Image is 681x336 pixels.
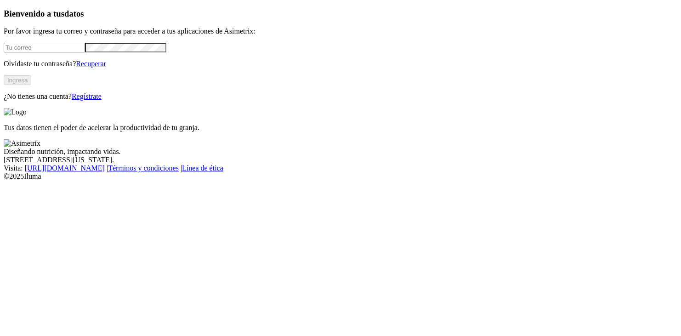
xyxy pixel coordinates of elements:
[4,27,677,35] p: Por favor ingresa tu correo y contraseña para acceder a tus aplicaciones de Asimetrix:
[182,164,223,172] a: Línea de ética
[4,43,85,52] input: Tu correo
[4,60,677,68] p: Olvidaste tu contraseña?
[25,164,105,172] a: [URL][DOMAIN_NAME]
[4,124,677,132] p: Tus datos tienen el poder de acelerar la productividad de tu granja.
[4,148,677,156] div: Diseñando nutrición, impactando vidas.
[76,60,106,68] a: Recuperar
[72,92,102,100] a: Regístrate
[4,75,31,85] button: Ingresa
[64,9,84,18] span: datos
[4,9,677,19] h3: Bienvenido a tus
[4,156,677,164] div: [STREET_ADDRESS][US_STATE].
[4,108,27,116] img: Logo
[108,164,179,172] a: Términos y condiciones
[4,164,677,172] div: Visita : | |
[4,172,677,181] div: © 2025 Iluma
[4,92,677,101] p: ¿No tienes una cuenta?
[4,139,40,148] img: Asimetrix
